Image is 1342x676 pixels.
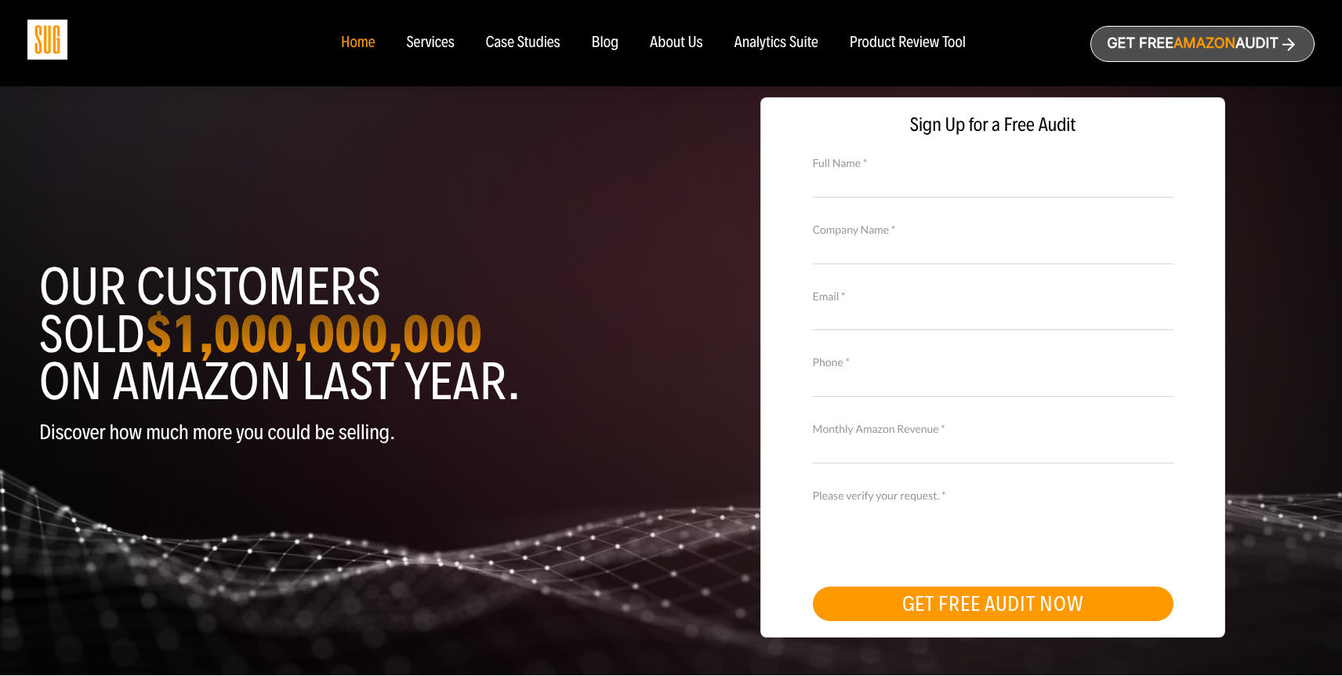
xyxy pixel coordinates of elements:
img: Sug [27,20,67,60]
input: Email * [813,303,1173,330]
span: Sign Up for a Free Audit [777,114,1209,136]
iframe: reCAPTCHA [813,502,1051,563]
a: Product Review Tool [850,35,966,52]
p: Discover how much more you could be selling. [39,421,659,444]
h1: Our customers sold on Amazon last year. [39,263,659,405]
a: Analytics Suite [734,35,818,52]
a: Case Studies [486,35,560,52]
a: Get freeAmazonAudit [1090,26,1315,62]
label: Please verify your request. * [813,487,1173,504]
label: Company Name * [813,221,1173,238]
input: Company Name * [813,236,1173,263]
a: Services [406,35,454,52]
label: Monthly Amazon Revenue * [813,420,1173,438]
input: Full Name * [813,169,1173,197]
label: Full Name * [813,154,1173,172]
a: Home [341,35,375,52]
input: Monthly Amazon Revenue * [813,436,1173,463]
label: Phone * [813,354,1173,371]
button: GET FREE AUDIT NOW [813,587,1173,621]
strong: $1,000,000,000 [145,302,482,366]
label: Email * [813,288,1173,305]
input: Contact Number * [813,369,1173,397]
a: About Us [650,35,703,52]
span: Amazon [1173,35,1235,52]
a: Blog [592,35,619,52]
